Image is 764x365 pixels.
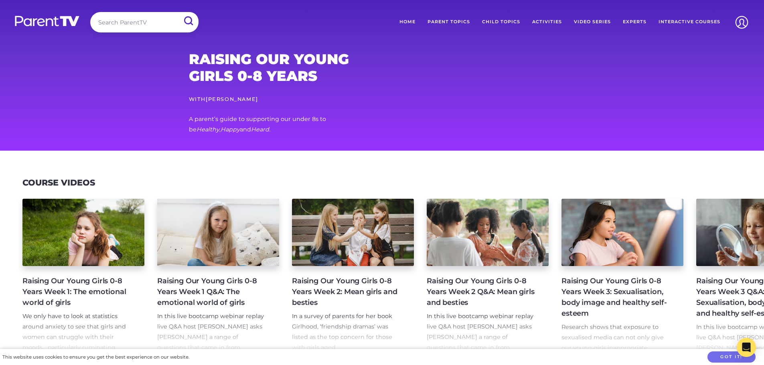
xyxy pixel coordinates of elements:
a: Video Series [568,12,617,32]
a: Raising Our Young Girls 0-8 Years Week 1: The emotional world of girls We only have to look at st... [22,199,144,353]
em: Healthy [197,126,219,133]
a: Home [393,12,422,32]
input: Submit [178,12,199,30]
a: Raising Our Young Girls 0-8 Years Week 2: Mean girls and besties In a survey of parents for her b... [292,199,414,353]
h3: Course Videos [22,178,95,188]
a: Raising Our Young Girls 0-8 Years Week 2 Q&A: Mean girls and besties In this live bootcamp webina... [427,199,549,353]
div: This website uses cookies to ensure you get the best experience on our website. [2,353,189,361]
a: Parent Topics [422,12,476,32]
input: Search ParentTV [90,12,199,32]
a: Child Topics [476,12,526,32]
a: Raising Our Young Girls 0-8 Years Week 3: Sexualisation, body image and healthy self-esteem Resea... [561,199,683,353]
img: parenttv-logo-white.4c85aaf.svg [14,15,80,27]
a: [PERSON_NAME] [206,96,258,102]
h4: Raising Our Young Girls 0-8 Years Week 1: The emotional world of girls [22,276,132,308]
em: Heard. [251,126,270,133]
img: Account [732,12,752,32]
h4: Raising Our Young Girls 0-8 Years Week 2 Q&A: Mean girls and besties [427,276,536,308]
em: Happy [221,126,240,133]
h4: Raising Our Young Girls 0-8 Years Week 3: Sexualisation, body image and healthy self-esteem [561,276,671,319]
a: Interactive Courses [653,12,726,32]
button: Got it! [707,351,756,363]
a: Experts [617,12,653,32]
h4: Raising Our Young Girls 0-8 Years Week 2: Mean girls and besties [292,276,401,308]
div: Open Intercom Messenger [737,338,756,357]
a: Raising Our Young Girls 0-8 Years Week 1 Q&A: The emotional world of girls In this live bootcamp ... [157,199,279,353]
a: Activities [526,12,568,32]
small: With [189,96,258,102]
h4: Raising Our Young Girls 0-8 Years Week 1 Q&A: The emotional world of girls [157,276,266,308]
h2: Raising Our Young Girls 0-8 Years [189,51,357,85]
p: A parent’s guide to supporting our under 8s to be , and [189,114,357,135]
